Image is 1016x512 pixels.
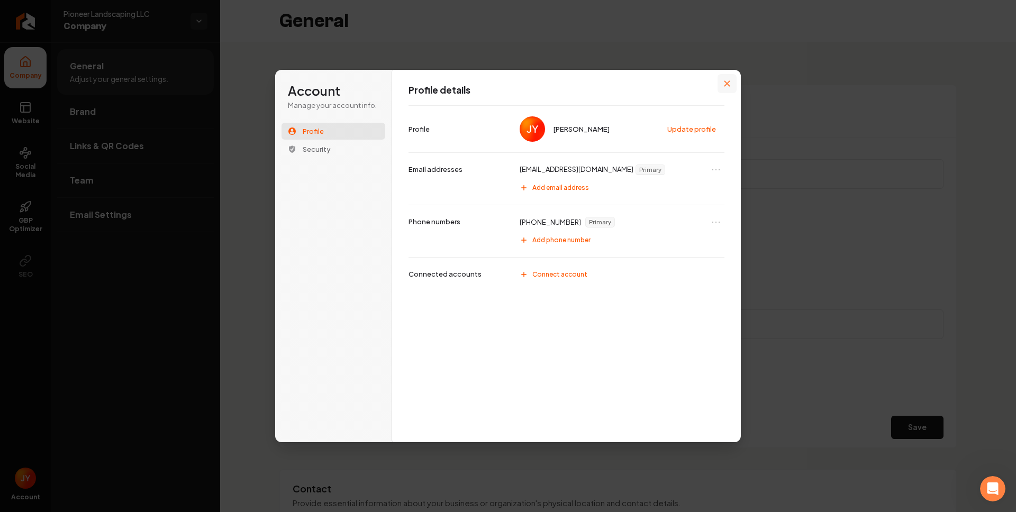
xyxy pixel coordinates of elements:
p: Manage your account info. [288,100,379,110]
button: Close modal [718,74,737,93]
img: Joshua Yocum [520,116,545,142]
button: Add phone number [514,232,724,249]
span: Primary [586,217,614,227]
span: [PERSON_NAME] [554,124,610,134]
h1: Profile details [409,84,724,97]
span: Profile [303,126,324,136]
button: Profile [282,123,385,140]
p: [EMAIL_ADDRESS][DOMAIN_NAME] [520,164,633,175]
p: [PHONE_NUMBER] [520,217,581,227]
p: Email addresses [409,164,462,174]
button: Open menu [710,163,722,176]
button: Security [282,141,385,158]
p: Connected accounts [409,269,482,279]
button: Connect account [514,266,724,283]
h1: Account [288,83,379,99]
span: Add phone number [532,236,591,244]
span: Add email address [532,184,589,192]
button: Update profile [662,121,722,137]
span: Security [303,144,331,154]
span: Connect account [532,270,587,279]
p: Phone numbers [409,217,460,226]
span: Primary [636,165,665,175]
iframe: Intercom live chat [980,476,1005,501]
button: Open menu [710,216,722,228]
p: Profile [409,124,430,134]
button: Add email address [514,179,724,196]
